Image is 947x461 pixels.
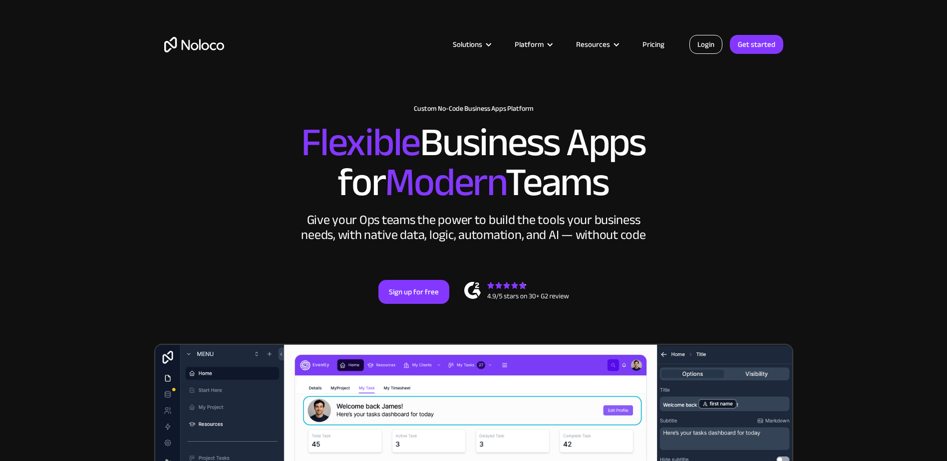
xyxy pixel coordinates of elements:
[164,37,224,52] a: home
[385,145,505,220] span: Modern
[301,105,420,180] span: Flexible
[630,38,677,51] a: Pricing
[564,38,630,51] div: Resources
[299,213,648,242] div: Give your Ops teams the power to build the tools your business needs, with native data, logic, au...
[689,35,722,54] a: Login
[453,38,482,51] div: Solutions
[378,280,449,304] a: Sign up for free
[440,38,502,51] div: Solutions
[515,38,544,51] div: Platform
[164,123,783,203] h2: Business Apps for Teams
[502,38,564,51] div: Platform
[730,35,783,54] a: Get started
[164,105,783,113] h1: Custom No-Code Business Apps Platform
[576,38,610,51] div: Resources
